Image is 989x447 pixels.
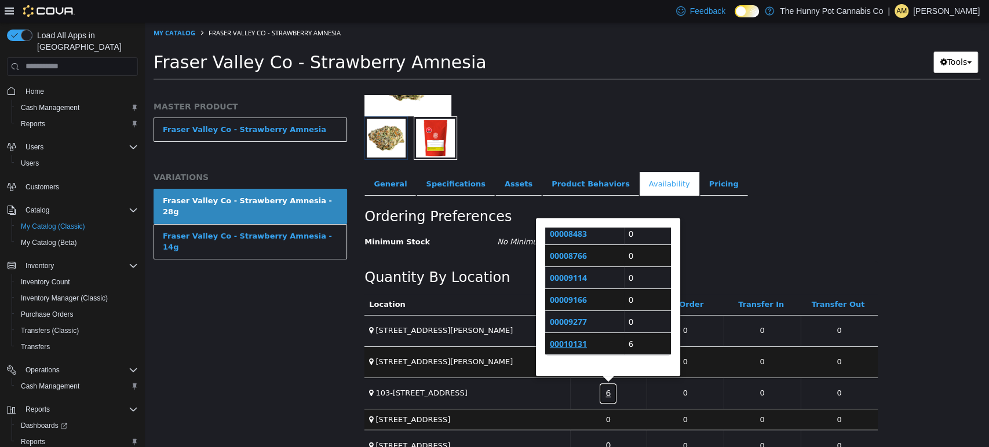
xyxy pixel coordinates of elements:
[21,326,79,335] span: Transfers (Classic)
[25,142,43,152] span: Users
[405,228,442,239] a: 00008766
[479,200,526,222] td: 0
[352,215,438,223] i: No Minimum Stock Set
[16,101,138,115] span: Cash Management
[25,206,49,215] span: Catalog
[21,103,79,112] span: Cash Management
[25,261,54,270] span: Inventory
[479,288,526,310] td: 0
[25,182,59,192] span: Customers
[12,323,143,339] button: Transfers (Classic)
[656,386,733,408] td: 0
[16,219,138,233] span: My Catalog (Classic)
[220,149,271,174] a: General
[579,355,656,386] td: 0
[18,173,193,195] div: Fraser Valley Co - Strawberry Amnesia - 28g
[789,29,833,50] button: Tools
[656,324,733,355] td: 0
[425,386,502,408] td: 0
[12,417,143,434] a: Dashboards
[16,307,138,321] span: Purchase Orders
[12,290,143,306] button: Inventory Manager (Classic)
[25,87,44,96] span: Home
[888,4,890,18] p: |
[16,117,138,131] span: Reports
[735,5,759,17] input: Dark Mode
[9,79,202,89] h5: MASTER PRODUCT
[895,4,908,18] div: Alexia Mainiero
[479,266,526,288] td: 0
[224,276,262,288] button: Location
[351,149,397,174] a: Assets
[21,259,138,273] span: Inventory
[896,4,907,18] span: AM
[12,235,143,251] button: My Catalog (Beta)
[21,277,70,287] span: Inventory Count
[12,116,143,132] button: Reports
[231,419,305,427] span: [STREET_ADDRESS]
[21,119,45,129] span: Reports
[479,244,526,266] td: 0
[12,155,143,171] button: Users
[454,412,472,434] a: 0
[479,310,526,332] td: 6
[16,236,82,250] a: My Catalog (Beta)
[12,339,143,355] button: Transfers
[21,140,48,154] button: Users
[21,159,39,168] span: Users
[579,292,656,324] td: 0
[405,272,442,283] a: 00009166
[21,203,54,217] button: Catalog
[502,324,579,355] td: 0
[2,83,143,100] button: Home
[21,222,85,231] span: My Catalog (Classic)
[21,238,77,247] span: My Catalog (Beta)
[2,362,143,378] button: Operations
[21,140,138,154] span: Users
[9,149,202,160] h5: VARIATIONS
[656,355,733,386] td: 0
[231,303,368,312] span: [STREET_ADDRESS][PERSON_NAME]
[780,4,883,18] p: The Hunny Pot Cannabis Co
[16,219,90,233] a: My Catalog (Classic)
[2,178,143,195] button: Customers
[21,342,50,351] span: Transfers
[21,294,108,303] span: Inventory Manager (Classic)
[2,202,143,218] button: Catalog
[16,101,84,115] a: Cash Management
[2,139,143,155] button: Users
[593,277,641,286] a: Transfer In
[25,405,50,414] span: Reports
[16,419,72,433] a: Dashboards
[16,291,138,305] span: Inventory Manager (Classic)
[16,156,43,170] a: Users
[9,30,342,50] span: Fraser Valley Co - Strawberry Amnesia
[12,218,143,235] button: My Catalog (Classic)
[21,180,64,194] a: Customers
[16,307,78,321] a: Purchase Orders
[64,6,196,14] span: Fraser Valley Co - Strawberry Amnesia
[479,222,526,244] td: 0
[21,259,59,273] button: Inventory
[21,402,138,416] span: Reports
[405,316,442,327] a: 00010131
[16,236,138,250] span: My Catalog (Beta)
[16,419,138,433] span: Dashboards
[21,363,64,377] button: Operations
[2,401,143,417] button: Reports
[16,379,138,393] span: Cash Management
[16,291,112,305] a: Inventory Manager (Classic)
[16,340,54,354] a: Transfers
[12,306,143,323] button: Purchase Orders
[502,355,579,386] td: 0
[231,366,322,375] span: 103-[STREET_ADDRESS]
[9,6,50,14] a: My Catalog
[579,324,656,355] td: 0
[16,117,50,131] a: Reports
[21,437,45,446] span: Reports
[21,382,79,391] span: Cash Management
[555,149,603,174] a: Pricing
[405,206,442,217] a: 00008483
[405,294,442,305] a: 00009277
[454,360,472,382] a: 6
